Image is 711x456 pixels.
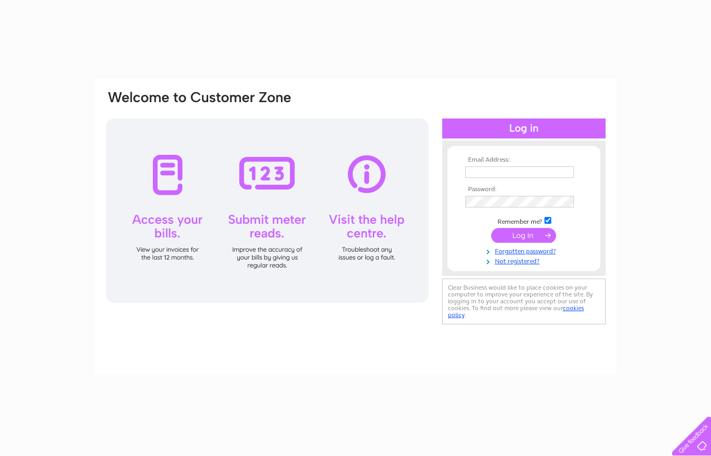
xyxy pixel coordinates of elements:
[465,255,585,265] a: Not registered?
[463,215,585,226] td: Remember me?
[465,245,585,255] a: Forgotten password?
[463,156,585,164] th: Email Address:
[491,228,556,243] input: Submit
[442,279,606,324] div: Clear Business would like to place cookies on your computer to improve your experience of the sit...
[448,304,584,319] a: cookies policy
[463,186,585,193] th: Password:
